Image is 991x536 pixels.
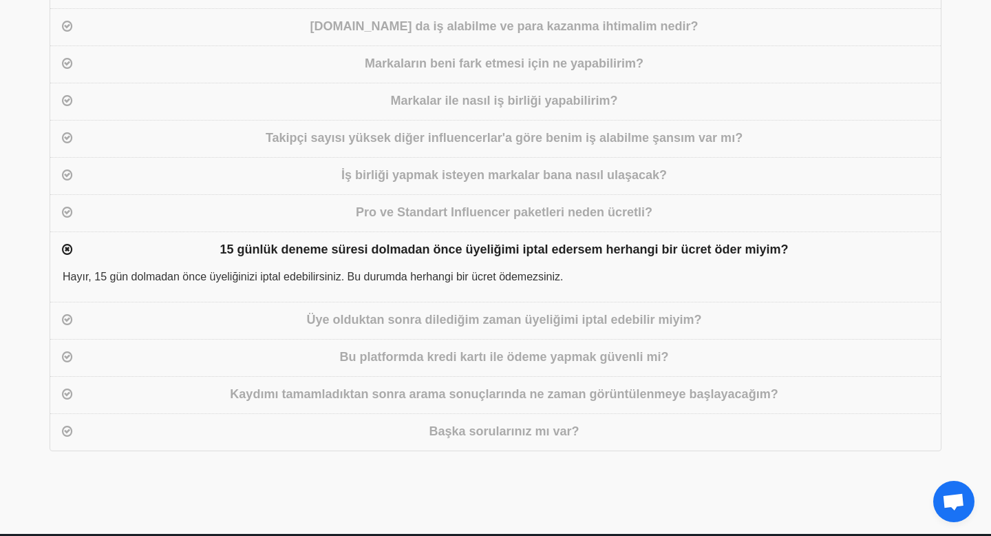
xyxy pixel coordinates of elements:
[76,166,933,186] div: İş birliği yapmak isteyen markalar bana nasıl ulaşacak?
[76,92,933,112] div: Markalar ile nasıl iş birliği yapabilirim?
[76,348,933,368] div: Bu platformda kredi kartı ile ödeme yapmak güvenli mi?
[76,311,933,331] div: Üye olduktan sonra dilediğim zaman üyeliğimi iptal edebilir miyim?
[76,203,933,223] div: Pro ve Standart Influencer paketleri neden ücretli?
[50,269,941,302] div: Hayır, 15 gün dolmadan önce üyeliğinizi iptal edebilirsiniz. Bu durumda herhangi bir ücret ödemez...
[76,129,933,149] div: Takipçi sayısı yüksek diğer influencerlar'a göre benim iş alabilme şansım var mı?
[76,54,933,74] div: Markaların beni fark etmesi için ne yapabilirim?
[76,17,933,37] div: [DOMAIN_NAME] da iş alabilme ve para kazanma ihtimalim nedir?
[933,481,974,522] div: Açık sohbet
[76,240,933,260] div: 15 günlük deneme süresi dolmadan önce üyeliğimi iptal edersem herhangi bir ücret öder miyim?
[76,422,933,442] div: Başka sorularınız mı var?
[76,385,933,405] div: Kaydımı tamamladıktan sonra arama sonuçlarında ne zaman görüntülenmeye başlayacağım?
